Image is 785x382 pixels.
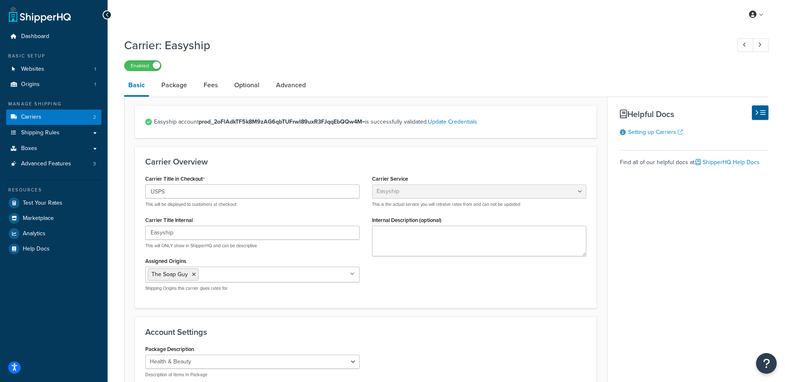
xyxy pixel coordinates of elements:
span: Easyship account is successfully validated. [154,116,586,128]
span: Advanced Features [21,160,71,167]
a: Test Your Rates [6,196,101,210]
a: Advanced Features3 [6,156,101,172]
a: Carriers2 [6,110,101,125]
label: Enabled [125,61,161,71]
span: Origins [21,81,40,88]
span: Websites [21,66,44,73]
p: This is the actual service you will retrieve rates from and can not be updated [372,201,586,208]
a: Update Credentials [428,117,477,126]
p: Shipping Origins this carrier gives rates for [145,285,360,291]
span: The Soap Guy [151,270,188,279]
a: Advanced [272,75,310,95]
h3: Carrier Overview [145,157,586,166]
a: Analytics [6,226,101,241]
a: Boxes [6,141,101,156]
p: This will be displayed to customers at checkout [145,201,360,208]
div: Basic Setup [6,53,101,60]
h3: Account Settings [145,327,586,337]
label: Carrier Title Internal [145,217,193,223]
p: Description of Items In Package [145,372,360,378]
span: Analytics [23,230,46,237]
span: Dashboard [21,33,49,40]
strong: prod_2oFlAdkTF5k8M9zAG6qbTUFrwI89uxR3FJqqEbQQw4M= [199,117,365,126]
h3: Helpful Docs [620,110,768,119]
a: Fees [199,75,222,95]
div: Find all of our helpful docs at: [620,150,768,168]
div: Resources [6,186,101,193]
a: Optional [230,75,264,95]
a: Marketplace [6,211,101,226]
a: Package [157,75,191,95]
span: Boxes [21,145,37,152]
span: Carriers [21,114,41,121]
span: 3 [93,160,96,167]
a: Next Record [753,38,769,52]
a: Shipping Rules [6,125,101,141]
a: Basic [124,75,149,97]
span: Marketplace [23,215,54,222]
a: ShipperHQ Help Docs [696,158,760,167]
li: Websites [6,62,101,77]
span: 2 [93,114,96,121]
a: Help Docs [6,241,101,256]
a: Dashboard [6,29,101,44]
span: Shipping Rules [21,129,60,136]
span: Help Docs [23,246,50,253]
span: 1 [94,81,96,88]
a: Websites1 [6,62,101,77]
span: Test Your Rates [23,200,62,207]
a: Setting up Carriers [628,128,683,136]
a: Origins1 [6,77,101,92]
label: Carrier Title in Checkout [145,176,205,182]
span: 1 [94,66,96,73]
li: Advanced Features [6,156,101,172]
a: Previous Record [737,38,754,52]
li: Origins [6,77,101,92]
button: Open Resource Center [756,353,777,374]
h1: Carrier: Easyship [124,37,722,53]
p: This will ONLY show in ShipperHQ and can be descriptive [145,243,360,249]
label: Package Description [145,346,194,352]
button: Hide Help Docs [752,105,768,120]
div: Manage Shipping [6,100,101,107]
label: Internal Description (optional) [372,217,442,223]
label: Carrier Service [372,176,408,182]
label: Assigned Origins [145,258,186,264]
li: Carriers [6,110,101,125]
